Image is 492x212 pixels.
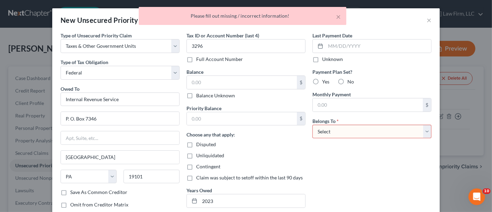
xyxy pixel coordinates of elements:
label: Monthly Payment [312,91,351,98]
span: No [347,79,354,85]
span: Unliquidated [196,152,224,158]
span: 10 [483,188,491,194]
button: × [336,12,341,21]
label: Payment Plan Set? [312,68,431,76]
span: Owed To [61,86,80,92]
input: Enter zip... [124,170,180,184]
span: Type of Tax Obligation [61,59,108,65]
iframe: Intercom live chat [468,188,485,205]
div: $ [423,98,431,112]
label: Years Owed [186,187,212,194]
span: Disputed [196,141,216,147]
input: XXXX [186,39,306,53]
input: Search creditor by name... [61,92,180,106]
span: Claim was subject to setoff within the last 90 days [196,175,303,180]
label: Choose any that apply: [186,131,235,138]
label: Priority Balance [186,105,221,112]
input: 0.00 [187,76,297,89]
input: -- [200,194,305,207]
span: Type of Unsecured Priority Claim [61,33,132,38]
input: MM/DD/YYYY [326,39,431,53]
span: Omit from Creditor Matrix [70,202,128,207]
span: Belongs To [312,118,336,124]
label: Balance [186,68,203,76]
label: Tax ID or Account Number (last 4) [186,32,259,39]
div: $ [297,76,305,89]
span: Contingent [196,164,220,169]
div: $ [297,112,305,125]
input: 0.00 [187,112,297,125]
label: Full Account Number [196,56,243,63]
div: Please fill out missing / incorrect information! [144,12,341,19]
label: Save As Common Creditor [70,189,127,196]
label: Last Payment Date [312,32,352,39]
span: Yes [322,79,329,85]
label: Balance Unknown [196,92,235,99]
input: Enter city... [61,151,179,164]
input: 0.00 [313,98,423,112]
input: Enter address... [61,112,179,125]
label: Unknown [322,56,343,63]
input: Apt, Suite, etc... [61,131,179,144]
